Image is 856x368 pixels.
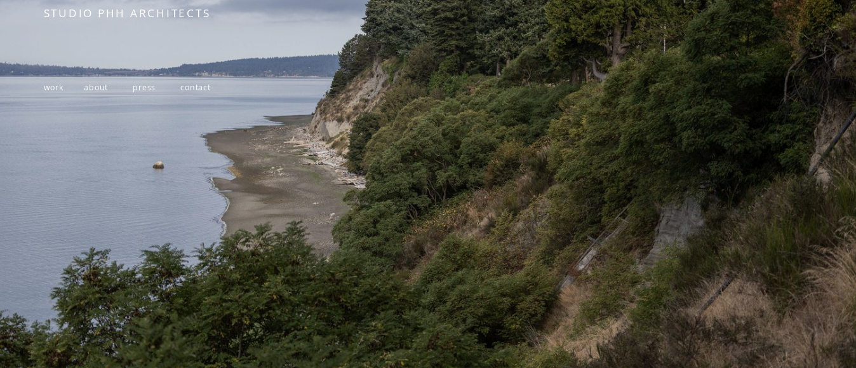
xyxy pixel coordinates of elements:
[44,6,211,20] span: STUDIO PHH ARCHITECTS
[84,82,108,93] a: about
[133,82,156,93] a: press
[180,82,211,93] a: contact
[44,82,64,93] a: work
